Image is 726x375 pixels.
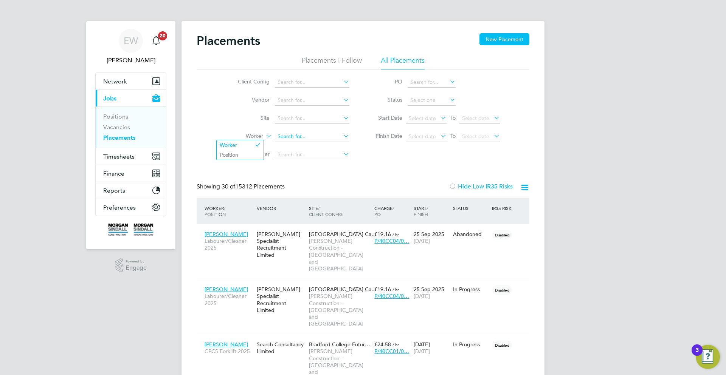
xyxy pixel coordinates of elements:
nav: Main navigation [86,21,175,249]
span: Labourer/Cleaner 2025 [205,238,253,251]
input: Search for... [275,150,349,160]
h2: Placements [197,33,260,48]
span: [GEOGRAPHIC_DATA] Ca… [309,286,377,293]
label: Vendor [226,96,270,103]
input: Search for... [408,77,456,88]
span: P/40CC04/0… [374,238,409,244]
div: [PERSON_NAME] Specialist Recruitment Limited [255,282,307,317]
span: Emma Wells [95,56,166,65]
li: All Placements [381,56,425,69]
span: Disabled [492,340,512,350]
span: £19.16 [374,286,391,293]
div: In Progress [453,286,489,293]
li: Worker [217,140,264,150]
span: EW [124,36,138,46]
a: [PERSON_NAME]Labourer/Cleaner 2025[PERSON_NAME] Specialist Recruitment Limited[GEOGRAPHIC_DATA] C... [203,227,529,233]
span: / hr [392,287,399,292]
div: [DATE] [412,337,451,358]
button: Finance [96,165,166,182]
span: Select date [462,133,489,140]
div: Search Consultancy Limited [255,337,307,358]
div: Worker [203,201,255,221]
span: [PERSON_NAME] Construction - [GEOGRAPHIC_DATA] and [GEOGRAPHIC_DATA] [309,238,371,272]
a: 20 [149,29,164,53]
input: Search for... [275,95,349,106]
span: P/40CC04/0… [374,293,409,299]
span: / hr [392,231,399,237]
li: Placements I Follow [302,56,362,69]
label: Site [226,114,270,121]
span: Jobs [103,95,116,102]
span: 30 of [222,183,235,190]
div: IR35 Risk [490,201,516,215]
span: Preferences [103,204,136,211]
div: Site [307,201,372,221]
span: Select date [409,115,436,122]
span: Labourer/Cleaner 2025 [205,293,253,306]
div: In Progress [453,341,489,348]
span: CPCS Forklift 2025 [205,348,253,355]
span: / Finish [414,205,428,217]
span: / Position [205,205,226,217]
li: Position [217,150,264,160]
input: Search for... [275,113,349,124]
input: Search for... [275,77,349,88]
a: EW[PERSON_NAME] [95,29,166,65]
span: Timesheets [103,153,135,160]
div: Showing [197,183,286,191]
span: Reports [103,187,125,194]
label: Client Config [226,78,270,85]
span: To [448,113,458,123]
label: Start Date [368,114,402,121]
label: PO [368,78,402,85]
div: Charge [372,201,412,221]
div: Status [451,201,490,215]
span: To [448,131,458,141]
div: 3 [695,350,699,360]
span: / PO [374,205,394,217]
input: Search for... [275,131,349,142]
a: Vacancies [103,123,130,131]
div: Vendor [255,201,307,215]
button: Preferences [96,199,166,216]
button: Network [96,73,166,90]
span: Network [103,78,127,85]
div: Abandoned [453,231,489,238]
a: Placements [103,134,135,141]
span: [PERSON_NAME] [205,341,248,348]
span: Finance [103,170,124,177]
span: £24.58 [374,341,391,348]
span: [DATE] [414,348,430,355]
span: 20 [158,31,167,40]
span: Disabled [492,285,512,295]
span: Select date [462,115,489,122]
span: [GEOGRAPHIC_DATA] Ca… [309,231,377,238]
div: Jobs [96,106,166,148]
span: [PERSON_NAME] [205,286,248,293]
label: Hide Low IR35 Risks [449,183,513,190]
div: [PERSON_NAME] Specialist Recruitment Limited [255,227,307,262]
span: P/40CC01/0… [374,348,409,355]
button: Jobs [96,90,166,106]
label: Status [368,96,402,103]
span: Disabled [492,230,512,240]
button: Open Resource Center, 3 new notifications [696,345,720,369]
label: Worker [220,133,263,140]
span: / hr [392,342,399,347]
label: Finish Date [368,133,402,139]
div: 25 Sep 2025 [412,227,451,248]
a: Powered byEngage [115,258,147,273]
a: [PERSON_NAME]CPCS Forklift 2025Search Consultancy LimitedBradford College Futur…[PERSON_NAME] Con... [203,337,529,343]
div: Start [412,201,451,221]
div: 25 Sep 2025 [412,282,451,303]
span: [PERSON_NAME] [205,231,248,238]
span: £19.16 [374,231,391,238]
span: Select date [409,133,436,140]
span: [DATE] [414,238,430,244]
span: / Client Config [309,205,343,217]
span: 15312 Placements [222,183,285,190]
input: Select one [408,95,456,106]
button: Reports [96,182,166,199]
a: Go to home page [95,224,166,236]
span: Bradford College Futur… [309,341,370,348]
